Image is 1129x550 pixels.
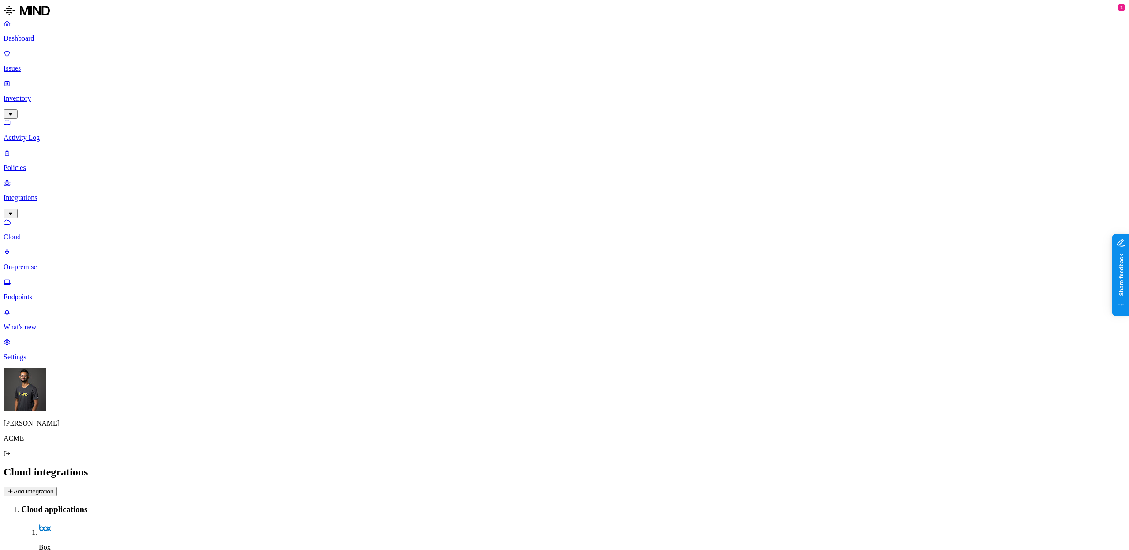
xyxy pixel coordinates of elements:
[4,353,1125,361] p: Settings
[4,368,46,411] img: Amit Cohen
[4,308,1125,331] a: What's new
[4,434,1125,442] p: ACME
[4,218,1125,241] a: Cloud
[4,119,1125,142] a: Activity Log
[4,263,1125,271] p: On-premise
[21,505,1125,514] h3: Cloud applications
[4,248,1125,271] a: On-premise
[4,94,1125,102] p: Inventory
[4,487,57,496] button: Add Integration
[4,49,1125,72] a: Issues
[4,149,1125,172] a: Policies
[4,233,1125,241] p: Cloud
[4,34,1125,42] p: Dashboard
[4,466,1125,478] h2: Cloud integrations
[4,293,1125,301] p: Endpoints
[4,338,1125,361] a: Settings
[39,522,51,535] img: box.svg
[4,134,1125,142] p: Activity Log
[4,79,1125,117] a: Inventory
[1118,4,1125,11] div: 1
[4,179,1125,217] a: Integrations
[4,278,1125,301] a: Endpoints
[4,4,1125,19] a: MIND
[4,4,50,18] img: MIND
[4,194,1125,202] p: Integrations
[4,19,1125,42] a: Dashboard
[4,64,1125,72] p: Issues
[4,323,1125,331] p: What's new
[4,164,1125,172] p: Policies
